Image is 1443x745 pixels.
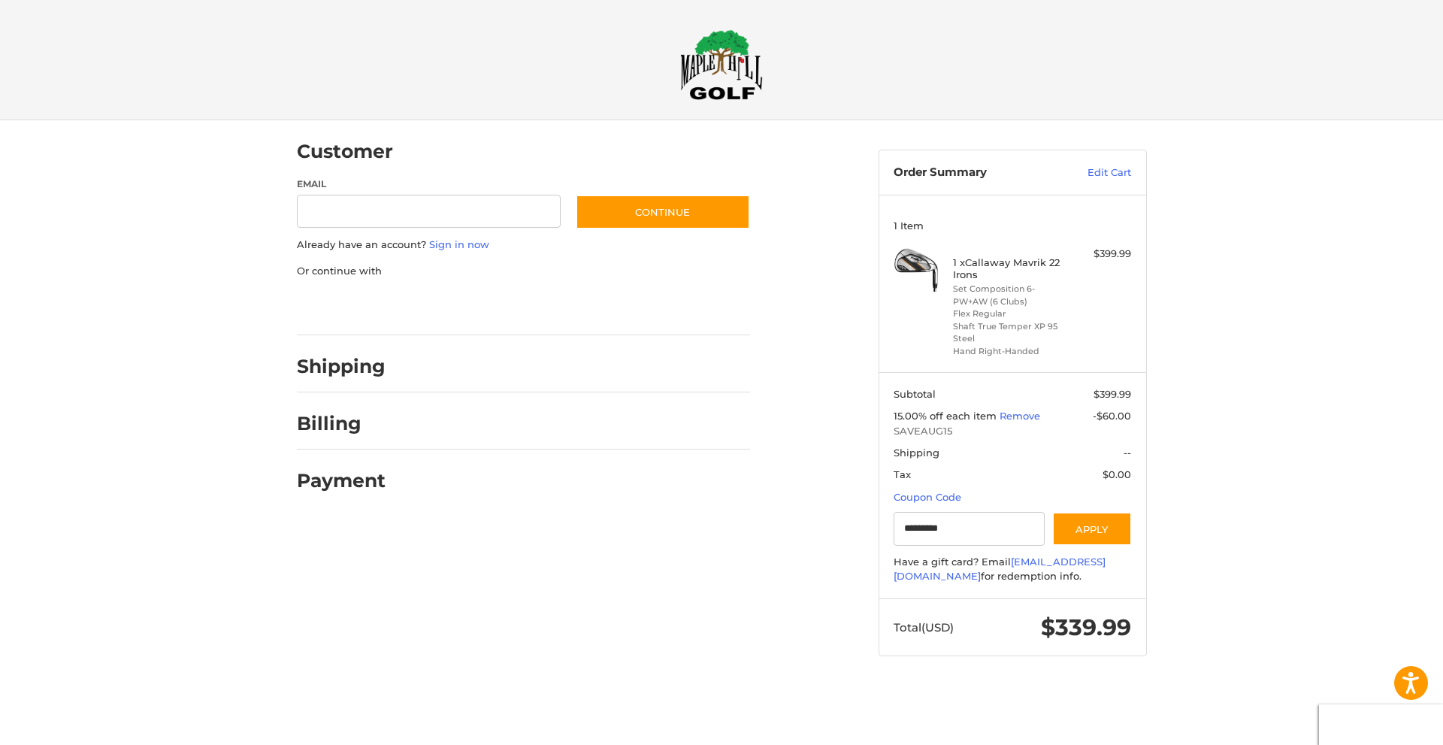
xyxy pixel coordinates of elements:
span: 15.00% off each item [894,410,1000,422]
iframe: PayPal-paylater [419,293,532,320]
input: Gift Certificate or Coupon Code [894,512,1045,546]
h3: 1 Item [894,220,1131,232]
button: Apply [1052,512,1132,546]
div: Have a gift card? Email for redemption info. [894,555,1131,584]
a: Remove [1000,410,1040,422]
li: Shaft True Temper XP 95 Steel [953,320,1068,345]
li: Flex Regular [953,307,1068,320]
h2: Shipping [297,355,386,378]
li: Set Composition 6-PW+AW (6 Clubs) [953,283,1068,307]
span: $339.99 [1041,613,1131,641]
a: Sign in now [429,238,489,250]
img: Maple Hill Golf [680,29,763,100]
p: Or continue with [297,264,750,279]
span: -$60.00 [1093,410,1131,422]
span: $399.99 [1094,388,1131,400]
iframe: PayPal-paypal [292,293,404,320]
label: Email [297,177,561,191]
button: Continue [576,195,750,229]
h2: Customer [297,140,393,163]
a: Coupon Code [894,491,961,503]
iframe: Google Customer Reviews [1319,704,1443,745]
h4: 1 x Callaway Mavrik 22 Irons [953,256,1068,281]
span: Tax [894,468,911,480]
h2: Payment [297,469,386,492]
iframe: PayPal-venmo [546,293,659,320]
span: Total (USD) [894,620,954,634]
span: SAVEAUG15 [894,424,1131,439]
li: Hand Right-Handed [953,345,1068,358]
div: $399.99 [1072,247,1131,262]
p: Already have an account? [297,238,750,253]
span: -- [1124,447,1131,459]
h3: Order Summary [894,165,1055,180]
h2: Billing [297,412,385,435]
span: $0.00 [1103,468,1131,480]
span: Shipping [894,447,939,459]
span: Subtotal [894,388,936,400]
a: Edit Cart [1055,165,1131,180]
